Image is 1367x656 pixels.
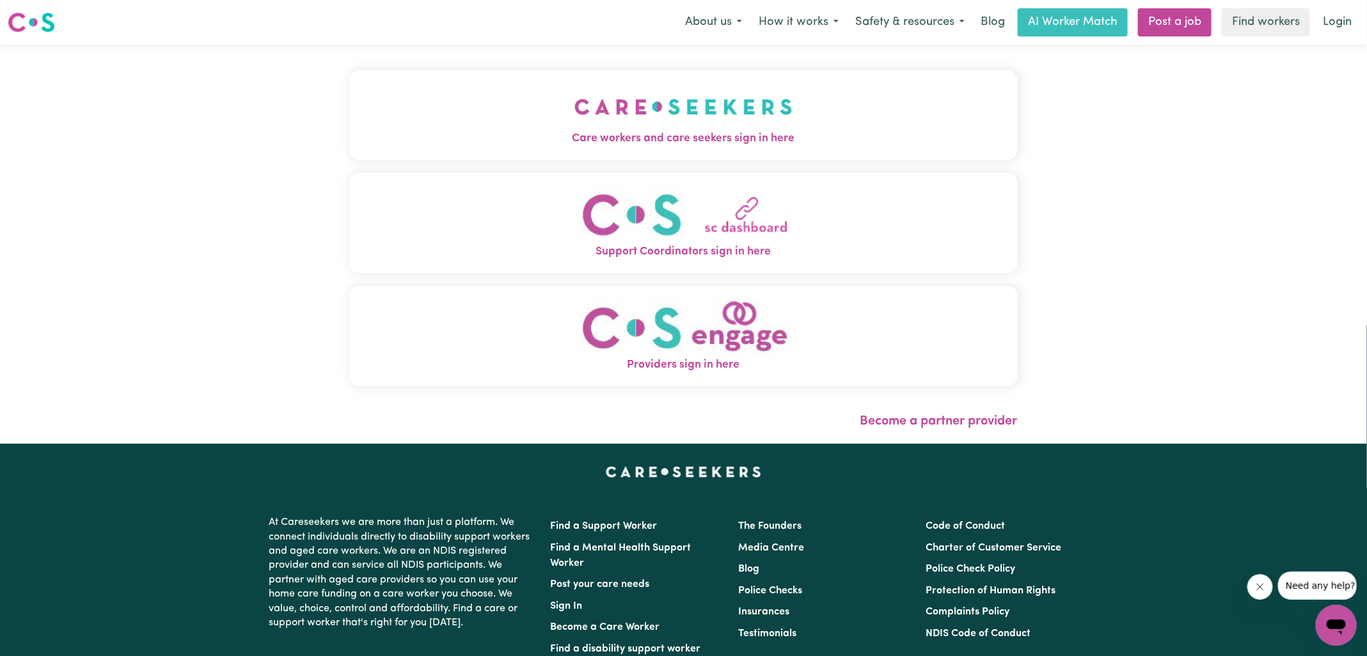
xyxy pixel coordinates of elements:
a: Code of Conduct [926,521,1005,531]
a: Post your care needs [551,579,650,590]
a: Police Check Policy [926,564,1015,574]
a: Careseekers home page [606,467,761,477]
button: Safety & resources [847,9,973,36]
a: Become a Care Worker [551,622,660,632]
button: Support Coordinators sign in here [349,173,1018,273]
a: Insurances [738,607,789,617]
a: Charter of Customer Service [926,543,1061,553]
a: Testimonials [738,629,796,639]
a: Post a job [1138,8,1212,36]
a: Sign In [551,601,583,611]
a: Login [1315,8,1359,36]
span: Support Coordinators sign in here [349,244,1018,260]
a: Blog [738,564,759,574]
a: Media Centre [738,543,804,553]
a: Find a Mental Health Support Worker [551,543,691,568]
a: Find workers [1222,8,1310,36]
a: Find a Support Worker [551,521,658,531]
button: Providers sign in here [349,286,1018,386]
button: How it works [750,9,847,36]
a: Police Checks [738,586,802,596]
a: Complaints Policy [926,607,1009,617]
a: NDIS Code of Conduct [926,629,1031,639]
iframe: Button to launch messaging window [1316,605,1357,646]
button: About us [677,9,750,36]
a: The Founders [738,521,802,531]
span: Providers sign in here [349,357,1018,373]
iframe: Message from company [1278,572,1357,600]
a: Careseekers logo [8,8,55,37]
button: Care workers and care seekers sign in here [349,70,1018,160]
p: At Careseekers we are more than just a platform. We connect individuals directly to disability su... [269,510,535,635]
a: Become a partner provider [860,415,1018,428]
a: AI Worker Match [1018,8,1128,36]
img: Careseekers logo [8,11,55,34]
span: Care workers and care seekers sign in here [349,130,1018,147]
a: Protection of Human Rights [926,586,1055,596]
iframe: Close message [1247,574,1273,600]
a: Find a disability support worker [551,644,701,654]
a: Blog [973,8,1013,36]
